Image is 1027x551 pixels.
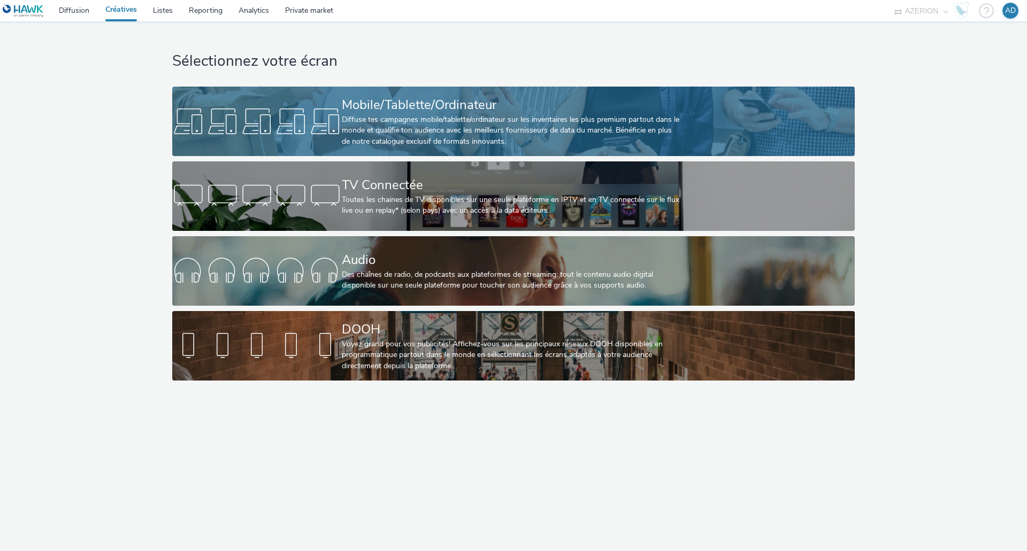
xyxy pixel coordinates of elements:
a: TV ConnectéeToutes les chaines de TV disponibles sur une seule plateforme en IPTV et en TV connec... [172,161,854,231]
a: Hawk Academy [953,2,974,19]
div: Toutes les chaines de TV disponibles sur une seule plateforme en IPTV et en TV connectée sur le f... [342,195,681,216]
div: DOOH [342,320,681,339]
div: Diffuse tes campagnes mobile/tablette/ordinateur sur les inventaires les plus premium partout dan... [342,114,681,147]
a: DOOHVoyez grand pour vos publicités! Affichez-vous sur les principaux réseaux DOOH disponibles en... [172,311,854,381]
div: Des chaînes de radio, de podcasts aux plateformes de streaming: tout le contenu audio digital dis... [342,269,681,291]
div: Voyez grand pour vos publicités! Affichez-vous sur les principaux réseaux DOOH disponibles en pro... [342,339,681,371]
a: AudioDes chaînes de radio, de podcasts aux plateformes de streaming: tout le contenu audio digita... [172,236,854,306]
div: Audio [342,251,681,269]
a: Mobile/Tablette/OrdinateurDiffuse tes campagnes mobile/tablette/ordinateur sur les inventaires le... [172,87,854,156]
div: Mobile/Tablette/Ordinateur [342,96,681,114]
div: AD [1005,3,1016,19]
h1: Sélectionnez votre écran [172,51,854,72]
div: TV Connectée [342,176,681,195]
img: undefined Logo [3,4,44,18]
img: Hawk Academy [953,2,969,19]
